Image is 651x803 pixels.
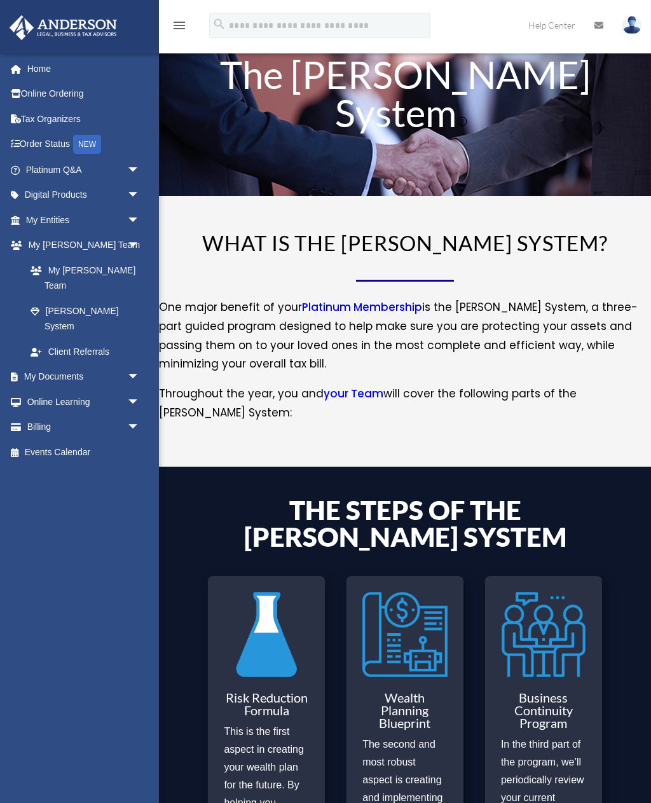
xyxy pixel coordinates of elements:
[18,339,159,364] a: Client Referrals
[159,385,651,423] p: Throughout the year, you and will cover the following parts of the [PERSON_NAME] System:
[9,81,159,107] a: Online Ordering
[9,389,159,415] a: Online Learningarrow_drop_down
[18,257,159,298] a: My [PERSON_NAME] Team
[208,497,601,556] h4: The Steps of the [PERSON_NAME] System
[362,691,448,736] h3: Wealth Planning Blueprint
[9,157,159,182] a: Platinum Q&Aarrow_drop_down
[172,22,187,33] a: menu
[208,55,601,138] h1: The [PERSON_NAME] System
[224,691,309,723] h3: Risk Reduction Formula
[127,157,153,183] span: arrow_drop_down
[159,298,651,385] p: One major benefit of your is the [PERSON_NAME] System, a three-part guided program designed to he...
[9,182,159,208] a: Digital Productsarrow_drop_down
[9,439,159,465] a: Events Calendar
[501,586,586,683] img: Business Continuity Program
[9,415,159,440] a: Billingarrow_drop_down
[202,230,608,256] span: WHAT IS THE [PERSON_NAME] SYSTEM?
[9,132,159,158] a: Order StatusNEW
[324,386,383,408] a: your Team
[9,364,159,390] a: My Documentsarrow_drop_down
[9,106,159,132] a: Tax Organizers
[127,389,153,415] span: arrow_drop_down
[622,16,641,34] img: User Pic
[302,299,422,321] a: Platinum Membership
[73,135,101,154] div: NEW
[362,586,448,683] img: Wealth Planning Blueprint
[172,18,187,33] i: menu
[127,364,153,390] span: arrow_drop_down
[224,586,309,683] img: Risk Reduction Formula
[9,233,159,258] a: My [PERSON_NAME] Teamarrow_drop_down
[9,207,159,233] a: My Entitiesarrow_drop_down
[6,15,121,40] img: Anderson Advisors Platinum Portal
[18,298,153,339] a: [PERSON_NAME] System
[212,17,226,31] i: search
[501,691,586,736] h3: Business Continuity Program
[127,415,153,441] span: arrow_drop_down
[9,56,159,81] a: Home
[127,182,153,209] span: arrow_drop_down
[127,233,153,259] span: arrow_drop_down
[127,207,153,233] span: arrow_drop_down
